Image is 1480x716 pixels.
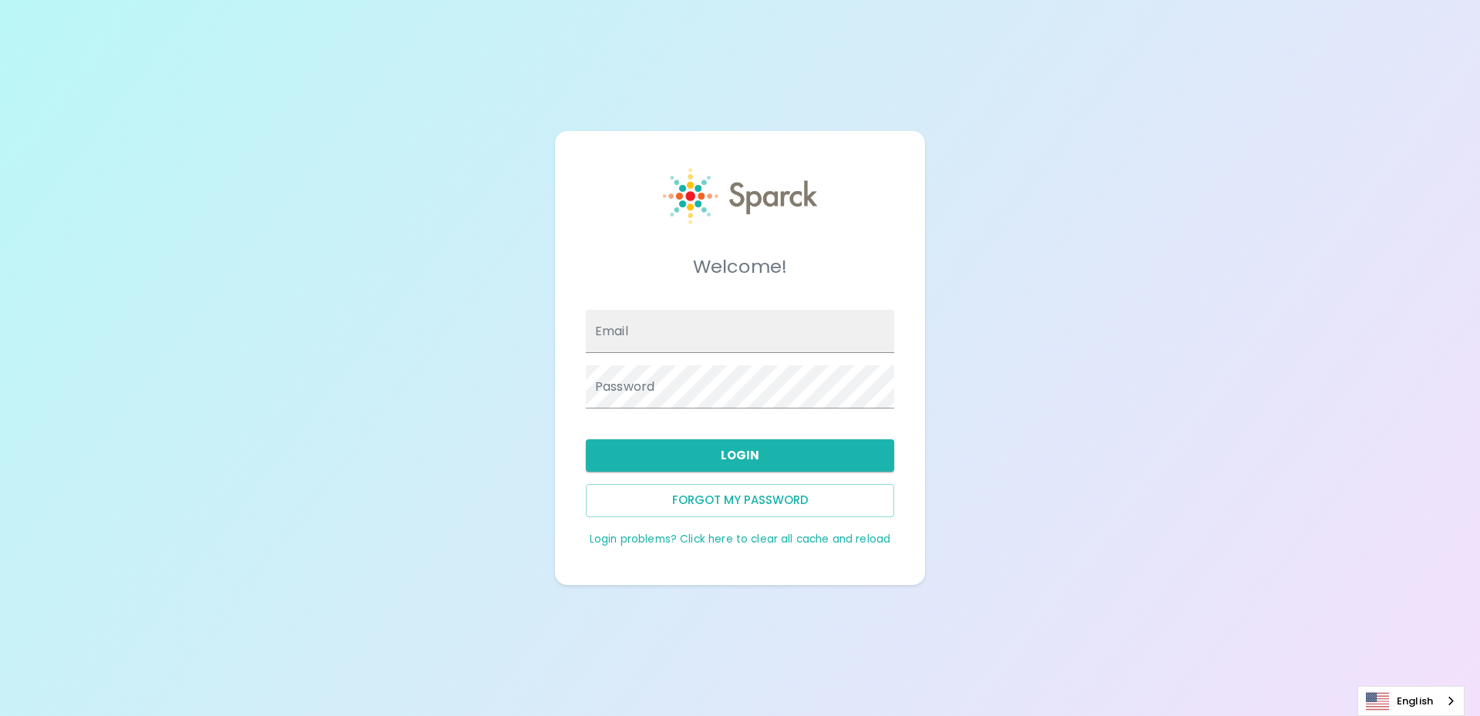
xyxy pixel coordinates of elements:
[1357,686,1465,716] div: Language
[586,484,894,516] button: Forgot my password
[663,168,817,224] img: Sparck logo
[1358,687,1464,715] a: English
[586,254,894,279] h5: Welcome!
[590,532,890,546] a: Login problems? Click here to clear all cache and reload
[586,439,894,472] button: Login
[1357,686,1465,716] aside: Language selected: English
